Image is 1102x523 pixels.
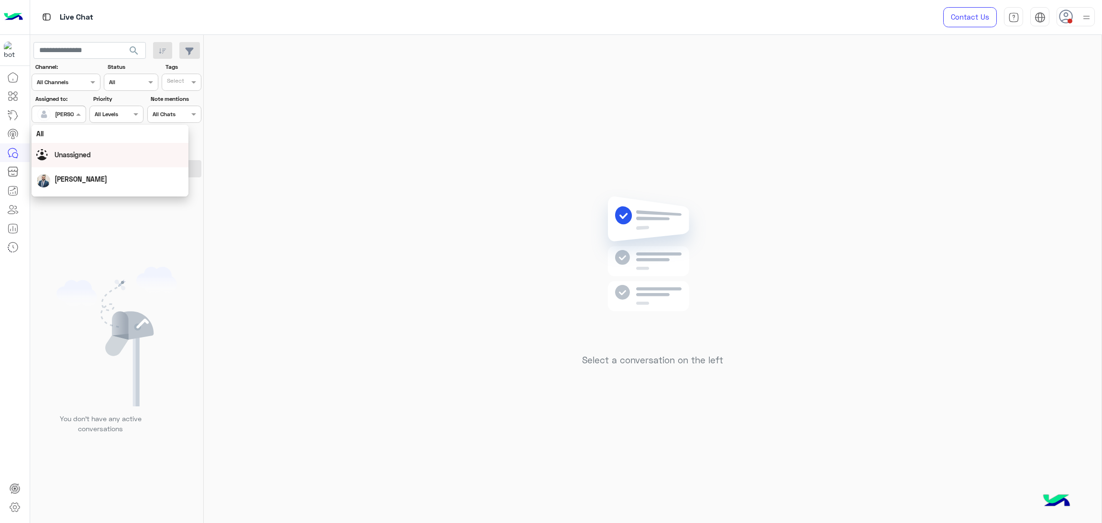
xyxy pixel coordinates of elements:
label: Priority [93,95,143,103]
img: defaultAdmin.png [37,108,51,121]
span: Unassigned [55,151,91,159]
img: tab [41,11,53,23]
img: picture [37,174,50,187]
p: Live Chat [60,11,93,24]
p: You don’t have any active conversations [52,414,149,434]
img: tab [1035,12,1046,23]
img: profile [1080,11,1092,23]
a: Contact Us [943,7,997,27]
img: no messages [584,189,722,348]
img: tab [1008,12,1019,23]
img: Unassigned.svg [36,149,51,163]
div: Select [165,76,184,87]
img: empty users [56,267,177,406]
label: Status [108,63,157,71]
span: [PERSON_NAME] [55,175,107,183]
a: tab [1004,7,1023,27]
img: 1403182699927242 [4,42,21,59]
img: Logo [4,7,23,27]
label: Assigned to: [35,95,85,103]
label: Note mentions [151,95,200,103]
span: All [36,130,44,138]
label: Channel: [35,63,99,71]
img: hulul-logo.png [1040,485,1073,518]
button: search [122,42,146,63]
span: search [128,45,140,56]
h5: Select a conversation on the left [582,355,723,366]
label: Tags [165,63,200,71]
ng-dropdown-panel: Options list [32,125,188,196]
